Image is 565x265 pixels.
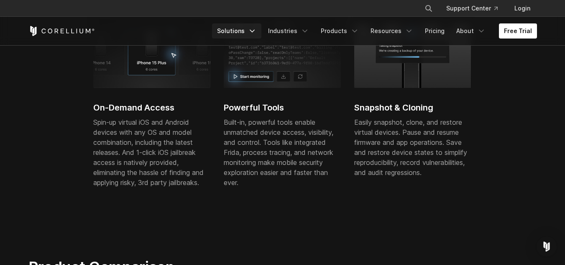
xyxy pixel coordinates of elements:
a: Free Trial [499,23,537,39]
img: Process of taking snapshot and creating a backup of the iPhone virtual device. [354,15,471,88]
a: Products [316,23,364,39]
img: iPhone 17 Plus; 6 cores [93,15,210,88]
h2: On-Demand Access [93,101,210,114]
div: Navigation Menu [414,1,537,16]
p: Built-in, powerful tools enable unmatched device access, visibility, and control. Tools like inte... [224,117,341,188]
h2: Powerful Tools [224,101,341,114]
a: Corellium Home [28,26,95,36]
a: Solutions [212,23,261,39]
a: About [451,23,491,39]
a: Support Center [440,1,504,16]
a: Resources [366,23,418,39]
h2: Snapshot & Cloning [354,101,471,114]
div: Navigation Menu [212,23,537,39]
a: Pricing [420,23,450,39]
div: Open Intercom Messenger [537,237,557,257]
p: Spin-up virtual iOS and Android devices with any OS and model combination, including the latest r... [93,117,210,188]
button: Search [421,1,436,16]
a: Industries [263,23,314,39]
a: Login [508,1,537,16]
p: Easily snapshot, clone, and restore virtual devices. Pause and resume firmware and app operations... [354,117,471,178]
img: Powerful Tools enabling unmatched device access, visibility, and control [224,15,341,88]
